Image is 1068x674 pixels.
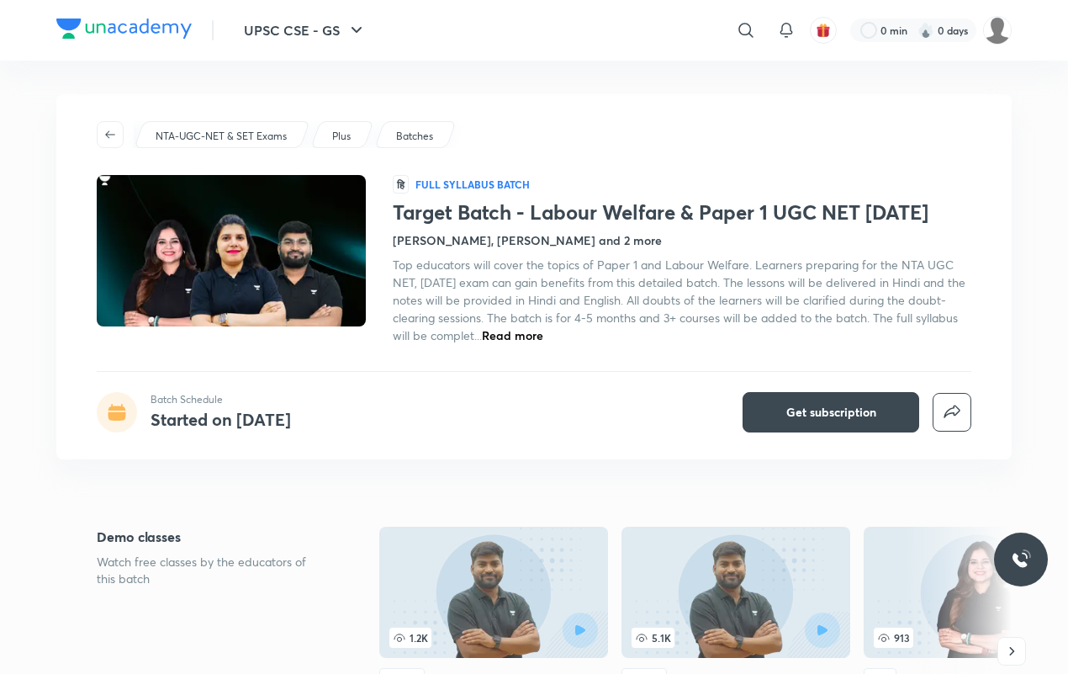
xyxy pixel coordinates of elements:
h1: Target Batch - Labour Welfare & Paper 1 UGC NET [DATE] [393,200,971,225]
span: 5.1K [632,628,674,648]
span: Read more [482,327,543,343]
span: Top educators will cover the topics of Paper 1 and Labour Welfare. Learners preparing for the NTA... [393,257,965,343]
a: Batches [394,129,436,144]
span: 913 [874,628,913,648]
img: streak [917,22,934,39]
p: Watch free classes by the educators of this batch [97,554,325,587]
button: UPSC CSE - GS [234,13,377,47]
img: avatar [816,23,831,38]
button: Get subscription [743,392,919,433]
span: हि [393,175,409,194]
p: Plus [332,129,351,144]
a: NTA-UGC-NET & SET Exams [153,129,290,144]
h4: [PERSON_NAME], [PERSON_NAME] and 2 more [393,231,662,249]
img: ttu [1011,549,1031,570]
p: Batches [396,129,433,144]
span: Get subscription [786,404,876,421]
p: NTA-UGC-NET & SET Exams [156,129,287,144]
p: Batch Schedule [151,392,291,407]
img: Company Logo [56,19,192,39]
img: Thumbnail [94,173,368,328]
p: Full Syllabus Batch [415,178,530,191]
h5: Demo classes [97,527,325,547]
span: 1.2K [389,628,431,648]
a: Company Logo [56,19,192,43]
h4: Started on [DATE] [151,408,291,431]
a: Plus [330,129,354,144]
img: renuka [983,16,1012,45]
button: avatar [810,17,837,44]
